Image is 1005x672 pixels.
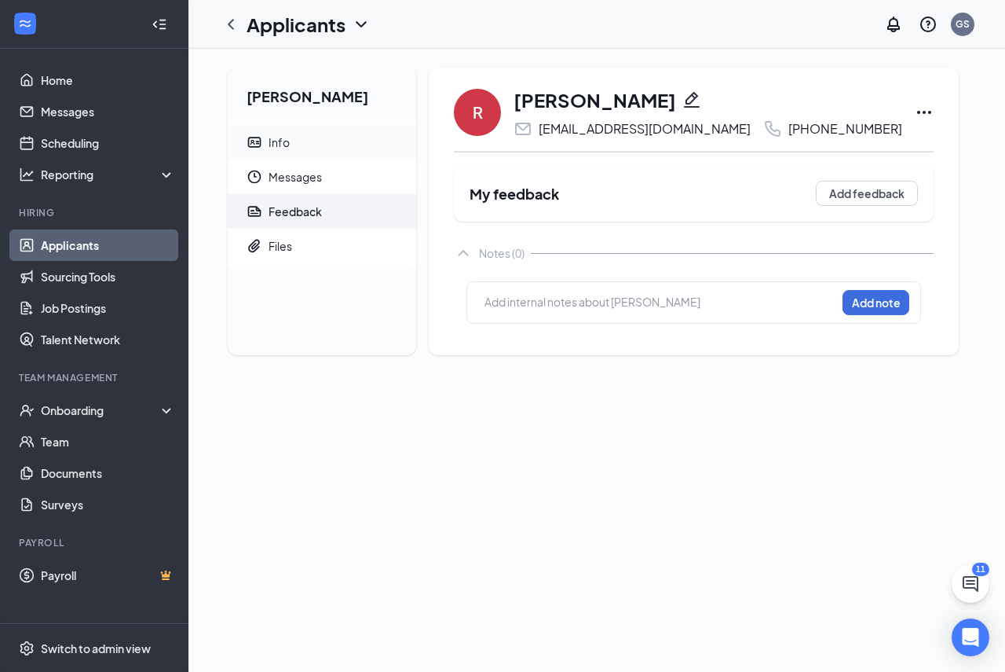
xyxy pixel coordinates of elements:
[269,134,290,150] div: Info
[41,167,176,182] div: Reporting
[247,204,262,219] svg: Report
[41,64,175,96] a: Home
[473,101,483,123] div: R
[41,127,175,159] a: Scheduling
[884,15,903,34] svg: Notifications
[228,229,416,263] a: PaperclipFiles
[479,245,524,261] div: Notes (0)
[972,563,989,576] div: 11
[41,96,175,127] a: Messages
[352,15,371,34] svg: ChevronDown
[956,17,970,31] div: GS
[539,121,751,137] div: [EMAIL_ADDRESS][DOMAIN_NAME]
[247,169,262,185] svg: Clock
[842,290,909,315] button: Add note
[470,184,559,204] h2: My feedback
[41,292,175,324] a: Job Postings
[19,536,172,549] div: Payroll
[454,244,473,263] svg: ChevronUp
[228,160,416,194] a: ClockMessages
[682,90,701,109] svg: Pencil
[152,17,167,32] svg: Collapse
[269,160,404,194] span: Messages
[952,619,989,656] div: Open Intercom Messenger
[228,68,416,119] h2: [PERSON_NAME]
[247,134,262,150] svg: ContactCard
[41,402,162,418] div: Onboarding
[513,86,676,113] h1: [PERSON_NAME]
[41,261,175,292] a: Sourcing Tools
[41,324,175,355] a: Talent Network
[763,119,782,138] svg: Phone
[19,206,172,219] div: Hiring
[247,238,262,254] svg: Paperclip
[41,230,175,261] a: Applicants
[41,641,151,656] div: Switch to admin view
[17,16,33,31] svg: WorkstreamLogo
[41,489,175,520] a: Surveys
[41,426,175,457] a: Team
[513,119,532,138] svg: Email
[816,181,918,206] button: Add feedback
[41,457,175,489] a: Documents
[919,15,937,34] svg: QuestionInfo
[952,565,989,603] button: ChatActive
[915,103,934,122] svg: Ellipses
[221,15,240,34] svg: ChevronLeft
[41,560,175,591] a: PayrollCrown
[228,125,416,160] a: ContactCardInfo
[19,402,35,418] svg: UserCheck
[788,121,902,137] div: [PHONE_NUMBER]
[19,641,35,656] svg: Settings
[269,238,292,254] div: Files
[228,194,416,229] a: ReportFeedback
[19,167,35,182] svg: Analysis
[247,11,345,38] h1: Applicants
[269,204,322,219] div: Feedback
[961,575,980,593] svg: ChatActive
[19,371,172,384] div: Team Management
